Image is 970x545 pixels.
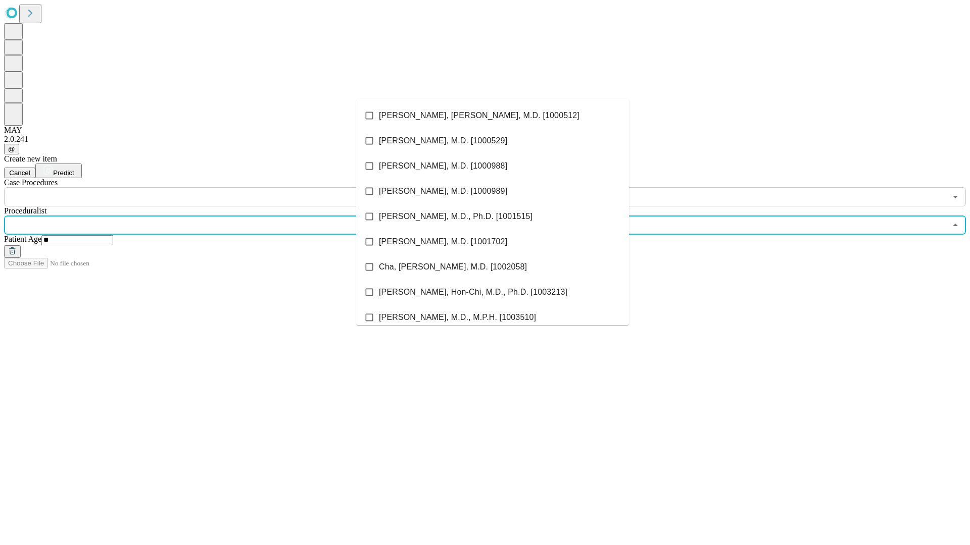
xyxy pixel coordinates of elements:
[948,190,962,204] button: Open
[4,235,41,243] span: Patient Age
[53,169,74,177] span: Predict
[379,185,507,197] span: [PERSON_NAME], M.D. [1000989]
[35,163,82,178] button: Predict
[948,218,962,232] button: Close
[4,168,35,178] button: Cancel
[379,135,507,147] span: [PERSON_NAME], M.D. [1000529]
[379,311,536,323] span: [PERSON_NAME], M.D., M.P.H. [1003510]
[379,160,507,172] span: [PERSON_NAME], M.D. [1000988]
[379,261,527,273] span: Cha, [PERSON_NAME], M.D. [1002058]
[4,144,19,154] button: @
[9,169,30,177] span: Cancel
[4,154,57,163] span: Create new item
[8,145,15,153] span: @
[379,286,567,298] span: [PERSON_NAME], Hon-Chi, M.D., Ph.D. [1003213]
[4,206,46,215] span: Proceduralist
[4,126,966,135] div: MAY
[379,236,507,248] span: [PERSON_NAME], M.D. [1001702]
[4,135,966,144] div: 2.0.241
[379,110,579,122] span: [PERSON_NAME], [PERSON_NAME], M.D. [1000512]
[4,178,58,187] span: Scheduled Procedure
[379,210,532,223] span: [PERSON_NAME], M.D., Ph.D. [1001515]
